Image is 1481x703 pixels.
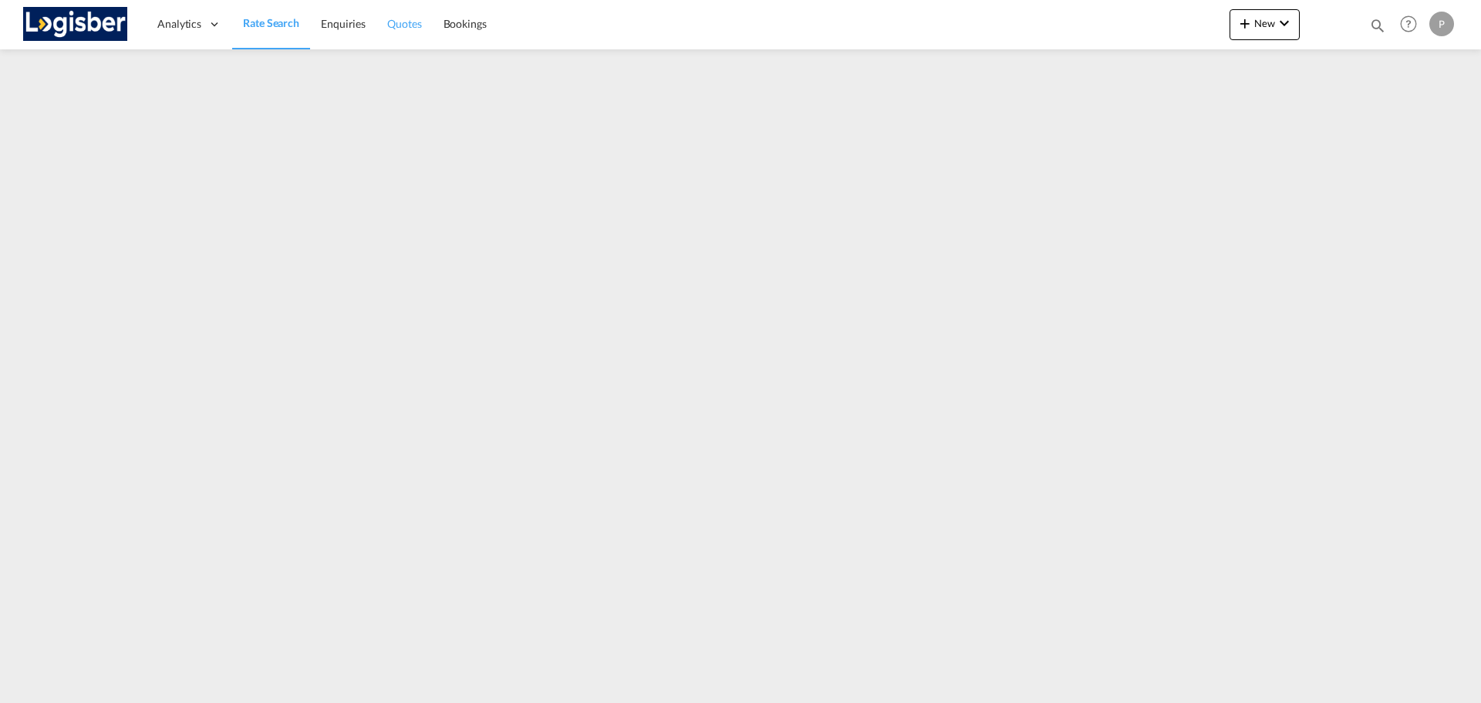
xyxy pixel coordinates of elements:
[1236,14,1254,32] md-icon: icon-plus 400-fg
[1369,17,1386,34] md-icon: icon-magnify
[387,17,421,30] span: Quotes
[23,7,127,42] img: d7a75e507efd11eebffa5922d020a472.png
[1275,14,1294,32] md-icon: icon-chevron-down
[1429,12,1454,36] div: P
[157,16,201,32] span: Analytics
[243,16,299,29] span: Rate Search
[1369,17,1386,40] div: icon-magnify
[1395,11,1429,39] div: Help
[1395,11,1422,37] span: Help
[444,17,487,30] span: Bookings
[1236,17,1294,29] span: New
[1230,9,1300,40] button: icon-plus 400-fgNewicon-chevron-down
[321,17,366,30] span: Enquiries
